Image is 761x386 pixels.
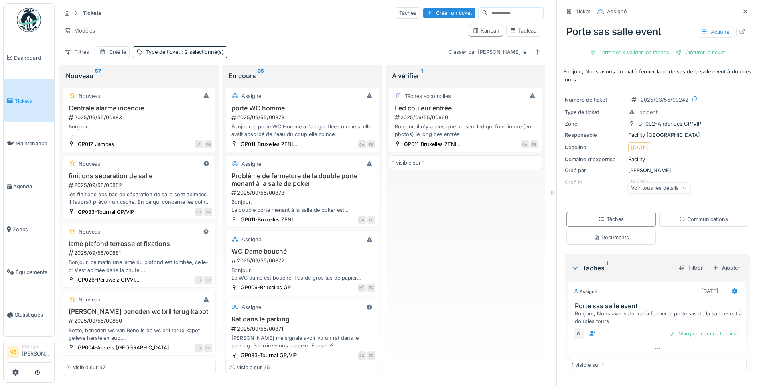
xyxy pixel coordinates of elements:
span: : 2 sélectionné(s) [180,49,224,55]
h3: Centrale alarme incendie [66,104,212,112]
div: Incident [638,108,658,116]
div: Marquer comme terminé [666,328,741,339]
div: Kanban [473,27,499,35]
span: Agenda [13,183,51,190]
div: Ajouter [709,262,743,273]
div: GP011-Bruxelles ZENI... [404,140,461,148]
p: Bonjour, Nous avons du mal à fermer la porte sas de la salle évent à doubles tours [563,68,751,83]
div: LF [195,140,203,148]
div: Créer un ticket [423,8,475,18]
div: CA [358,140,366,148]
img: Badge_color-CXgf-gQk.svg [17,8,41,32]
h3: finitions séparation de salle [66,172,212,180]
div: JS [195,276,203,284]
div: Nouveau [79,296,101,303]
div: Tâches [571,263,672,273]
div: À vérifier [392,71,539,81]
div: 1 visible sur 1 [572,361,604,369]
div: Tâches [396,7,420,19]
div: GP002-Anderlues GP/VIP [638,120,701,128]
div: Responsable [565,131,625,139]
a: Dashboard [4,37,54,79]
div: Bonjour, La double porte menant à la salle de poker est endommagée, principalement en raison du s... [229,198,375,213]
div: GP017-Jambes [78,140,114,148]
div: Porte sas salle event [563,21,751,42]
div: 2025/03/55/00242 [641,96,688,104]
div: Clôturer le ticket [672,47,728,58]
div: Facility [565,156,750,163]
h3: Porte sas salle event [575,302,743,310]
div: Actions [698,26,733,38]
span: Équipements [16,268,51,276]
div: Numéro de ticket [565,96,625,104]
div: [DATE] [701,287,718,295]
div: Classer par [PERSON_NAME] le [445,46,530,58]
div: Tâches [599,215,624,223]
div: Ticket [576,8,590,15]
div: GP004-Anvers [GEOGRAPHIC_DATA] [78,344,169,351]
sup: 57 [95,71,101,81]
a: NB Manager[PERSON_NAME] [7,343,51,363]
div: Nouveau [79,92,101,100]
div: FG [367,351,375,360]
h3: lame plafond terrasse et fixations [66,240,212,248]
span: Dashboard [14,54,51,62]
sup: 35 [258,71,264,81]
div: Zone [565,120,625,128]
div: Bonjour, Nous avons eu un code défaut sur la centrale d'alarme (Détecteur encrassé) Voir photo Bav [66,123,212,138]
a: Maintenance [4,122,54,165]
div: FG [367,216,375,224]
sup: 1 [421,71,423,81]
div: [PERSON_NAME] [565,167,750,174]
div: CA [521,140,529,148]
div: 2025/09/55/00883 [68,114,212,121]
div: Bonjour, ce matin une lame du plafond est tombée, celle-ci s'est abimée dans la chute. Pourriez-v... [66,258,212,274]
div: En cours [229,71,375,81]
span: Zones [13,226,51,233]
div: 2025/09/55/00880 [68,317,212,325]
div: GP009-Bruxelles GP [241,284,291,291]
span: Maintenance [16,140,51,147]
div: 2025/09/55/00860 [394,114,538,121]
sup: 1 [606,263,608,273]
div: Assigné [241,303,261,311]
div: 1 visible sur 1 [392,159,424,167]
a: Agenda [4,165,54,208]
div: Bonjour la porte WC Homme a l'air gonflée comme si elle avait absorbé de l'eau du coup elle coince [229,123,375,138]
div: Assigné [241,236,261,243]
a: Tickets [4,79,54,122]
div: Type de ticket [146,48,224,56]
div: FG [204,140,212,148]
div: Domaine d'expertise [565,156,625,163]
h3: WC Dame bouché [229,248,375,255]
div: Bonjour, il n'y a plus que un seul led qui fonctionne (voir photos) le long des entrée [392,123,538,138]
div: Filtrer [676,262,706,273]
div: 2025/09/55/00882 [68,181,212,189]
h3: Led couleur entrée [392,104,538,112]
div: CQ [358,351,366,360]
div: Voir tous les détails [627,182,690,194]
div: 2025/09/55/00872 [231,257,375,264]
div: [DATE] [631,144,648,151]
div: Bonjour, Nous avons du mal à fermer la porte sas de la salle évent à doubles tours [575,310,743,325]
div: Manager [22,343,51,349]
div: 2025/09/55/00873 [231,189,375,197]
div: Terminer & valider les tâches [586,47,672,58]
a: Équipements [4,251,54,294]
div: Bonjour, Le WC dame est bouché. Pas de gros tas de papier visible, cela va necessiter sans doute ... [229,266,375,282]
div: Créé le [109,48,126,56]
div: les finitions des bas de séparation de salle sont abîmées. il faudrait prévoir un cache. En ce qu... [66,191,212,206]
div: FG [204,276,212,284]
li: NB [7,346,19,358]
div: Modèles [61,25,99,37]
div: [PERSON_NAME] me signale avoir vu un rat dans le parking. Pourriez-vous rappeler Ecoserv? [GEOGRA... [229,334,375,349]
div: Type de ticket [565,108,625,116]
div: 21 visible sur 57 [66,364,106,372]
div: 2025/09/55/00881 [68,249,212,257]
div: GP011-Bruxelles ZENI... [241,216,298,223]
div: FG [367,284,375,292]
div: 2025/09/55/00871 [231,325,375,333]
div: FG [530,140,538,148]
div: Filtres [61,46,93,58]
div: CA [358,216,366,224]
